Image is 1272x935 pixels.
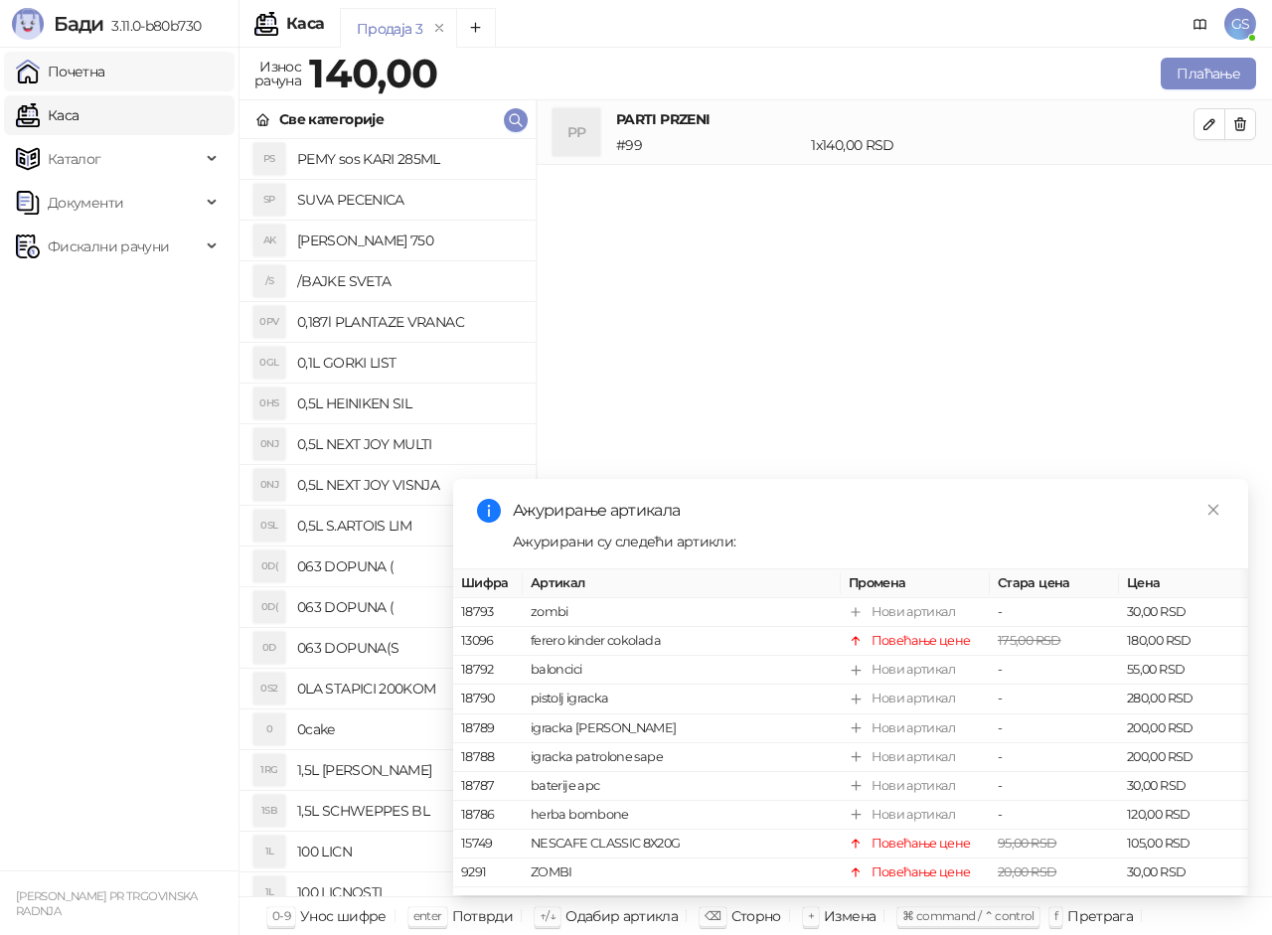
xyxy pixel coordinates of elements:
[253,510,285,542] div: 0SL
[824,903,875,929] div: Измена
[872,689,955,708] div: Нови артикал
[872,602,955,622] div: Нови артикал
[1206,503,1220,517] span: close
[297,550,520,582] h4: 063 DOPUNA (
[453,569,523,598] th: Шифра
[239,139,536,896] div: grid
[48,227,169,266] span: Фискални рачуни
[453,627,523,656] td: 13096
[309,49,437,97] strong: 140,00
[1054,908,1057,923] span: f
[990,656,1119,685] td: -
[1119,772,1248,801] td: 30,00 RSD
[54,12,103,36] span: Бади
[297,876,520,908] h4: 100 LICNOSTI
[253,184,285,216] div: SP
[731,903,781,929] div: Сторно
[453,887,523,916] td: 9290
[300,903,387,929] div: Унос шифре
[1119,656,1248,685] td: 55,00 RSD
[841,569,990,598] th: Промена
[990,685,1119,713] td: -
[253,469,285,501] div: 0NJ
[253,347,285,379] div: 0GL
[297,184,520,216] h4: SUVA PECENICA
[297,632,520,664] h4: 063 DOPUNA(S
[16,889,198,918] small: [PERSON_NAME] PR TRGOVINSKA RADNJA
[523,858,841,887] td: ZOMBI
[540,908,556,923] span: ↑/↓
[998,836,1056,851] span: 95,00 RSD
[1119,858,1248,887] td: 30,00 RSD
[990,772,1119,801] td: -
[1067,903,1133,929] div: Претрага
[279,108,384,130] div: Све категорије
[1119,685,1248,713] td: 280,00 RSD
[808,908,814,923] span: +
[286,16,324,32] div: Каса
[297,306,520,338] h4: 0,187l PLANTAZE VRANAC
[998,893,1056,908] span: 20,00 RSD
[990,598,1119,627] td: -
[1119,887,1248,916] td: 30,00 RSD
[872,717,955,737] div: Нови артикал
[297,591,520,623] h4: 063 DOPUNA (
[297,795,520,827] h4: 1,5L SCHWEPPES BL
[1224,8,1256,40] span: GS
[1185,8,1216,40] a: Документација
[872,747,955,767] div: Нови артикал
[453,772,523,801] td: 18787
[523,569,841,598] th: Артикал
[426,20,452,37] button: remove
[297,388,520,419] h4: 0,5L HEINIKEN SIL
[297,836,520,867] h4: 100 LICN
[453,743,523,772] td: 18788
[872,805,955,825] div: Нови артикал
[565,903,678,929] div: Одабир артикла
[48,183,123,223] span: Документи
[297,347,520,379] h4: 0,1L GORKI LIST
[253,306,285,338] div: 0PV
[553,108,600,156] div: PP
[453,713,523,742] td: 18789
[456,8,496,48] button: Add tab
[872,660,955,680] div: Нови артикал
[297,469,520,501] h4: 0,5L NEXT JOY VISNJA
[998,864,1056,879] span: 20,00 RSD
[1119,569,1248,598] th: Цена
[523,830,841,858] td: NESCAFE CLASSIC 8X20G
[16,52,105,91] a: Почетна
[16,95,79,135] a: Каса
[523,772,841,801] td: baterije apc
[413,908,442,923] span: enter
[990,743,1119,772] td: -
[253,550,285,582] div: 0D(
[477,499,501,523] span: info-circle
[1119,627,1248,656] td: 180,00 RSD
[616,108,1193,130] h4: PARTI PRZENI
[357,18,422,40] div: Продаја 3
[872,631,971,651] div: Повећање цене
[872,834,971,854] div: Повећање цене
[297,754,520,786] h4: 1,5L [PERSON_NAME]
[453,858,523,887] td: 9291
[453,801,523,830] td: 18786
[253,713,285,745] div: 0
[253,388,285,419] div: 0HS
[523,743,841,772] td: igracka patrolone sape
[990,713,1119,742] td: -
[998,633,1061,648] span: 175,00 RSD
[103,17,201,35] span: 3.11.0-b80b730
[250,54,305,93] div: Износ рачуна
[1161,58,1256,89] button: Плаћање
[297,510,520,542] h4: 0,5L S.ARTOIS LIM
[453,598,523,627] td: 18793
[452,903,514,929] div: Потврди
[990,569,1119,598] th: Стара цена
[990,801,1119,830] td: -
[48,139,101,179] span: Каталог
[872,891,971,911] div: Повећање цене
[513,499,1224,523] div: Ажурирање артикала
[297,225,520,256] h4: [PERSON_NAME] 750
[1119,801,1248,830] td: 120,00 RSD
